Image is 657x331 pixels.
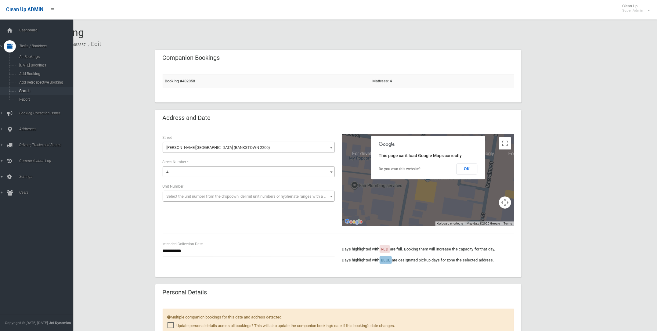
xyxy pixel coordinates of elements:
a: Open this area in Google Maps (opens a new window) [344,218,364,226]
span: This page can't load Google Maps correctly. [379,153,463,158]
img: Google [344,218,364,226]
span: Report [17,97,74,102]
header: Companion Bookings [155,52,227,64]
span: Gordon Street (BANKSTOWN 2200) [164,143,333,152]
header: Address and Date [155,112,218,124]
button: OK [456,164,477,174]
button: Map camera controls [499,196,511,209]
td: Mattress: 4 [370,74,514,88]
a: #482857 [71,43,86,47]
span: Tasks / Bookings [17,44,79,48]
span: Gordon Street (BANKSTOWN 2200) [163,142,335,153]
a: Terms (opens in new tab) [504,222,512,225]
span: All Bookings [17,55,74,59]
span: Communication Log [17,159,79,163]
div: 4 Gordon Street, BANKSTOWN NSW 2200 [425,165,438,180]
small: Super Admin [622,8,643,13]
span: 4 [167,170,169,174]
span: Add Retrospective Booking [17,80,74,85]
span: Add Booking [17,72,74,76]
p: Days highlighted with are designated pickup days for zone the selected address. [342,257,514,264]
button: Keyboard shortcuts [437,221,463,226]
a: Booking #482858 [165,79,195,83]
span: 4 [163,166,335,177]
strong: Jet Dynamics [49,321,71,325]
button: Toggle fullscreen view [499,137,511,149]
span: 4 [164,168,333,176]
p: Days highlighted with are full. Booking them will increase the capacity for that day. [342,246,514,253]
span: Select the unit number from the dropdown, delimit unit numbers or hyphenate ranges with a comma [167,194,337,199]
span: Booking Collection Issues [17,111,79,115]
span: BLUE [381,258,390,262]
span: Map data ©2025 Google [467,222,500,225]
span: Update personal details across all bookings? This will also update the companion booking's date i... [168,322,395,329]
span: Addresses [17,127,79,131]
span: Copyright © [DATE]-[DATE] [5,321,48,325]
span: Dashboard [17,28,79,32]
span: [DATE] Bookings [17,63,74,67]
header: Personal Details [155,286,215,298]
a: Do you own this website? [379,167,421,171]
span: Drivers, Trucks and Routes [17,143,79,147]
span: Search [17,89,74,93]
span: Settings [17,174,79,179]
span: RED [381,247,388,251]
span: Clean Up [619,4,649,13]
span: Clean Up ADMIN [6,7,43,13]
li: Edit [87,38,101,50]
span: Users [17,190,79,195]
